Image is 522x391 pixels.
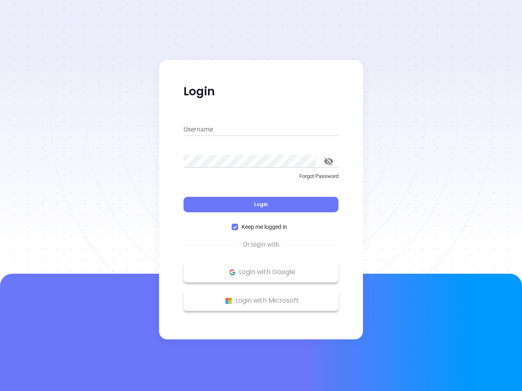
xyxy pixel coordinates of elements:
span: Login [254,201,268,208]
span: Or login with [239,240,283,250]
button: Google Logo Login with Google [184,262,338,282]
p: Forgot Password [184,172,338,180]
span: Keep me logged in [238,222,290,231]
img: Google Logo [227,267,237,277]
button: toggle password visibility [319,152,338,171]
p: Login with Google [188,266,334,278]
p: Login with Microsoft [188,294,334,307]
p: Login [184,84,338,99]
button: Microsoft Logo Login with Microsoft [184,290,338,311]
button: Login [184,197,338,212]
a: Forgot Password [184,172,338,187]
img: Microsoft Logo [223,296,234,306]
